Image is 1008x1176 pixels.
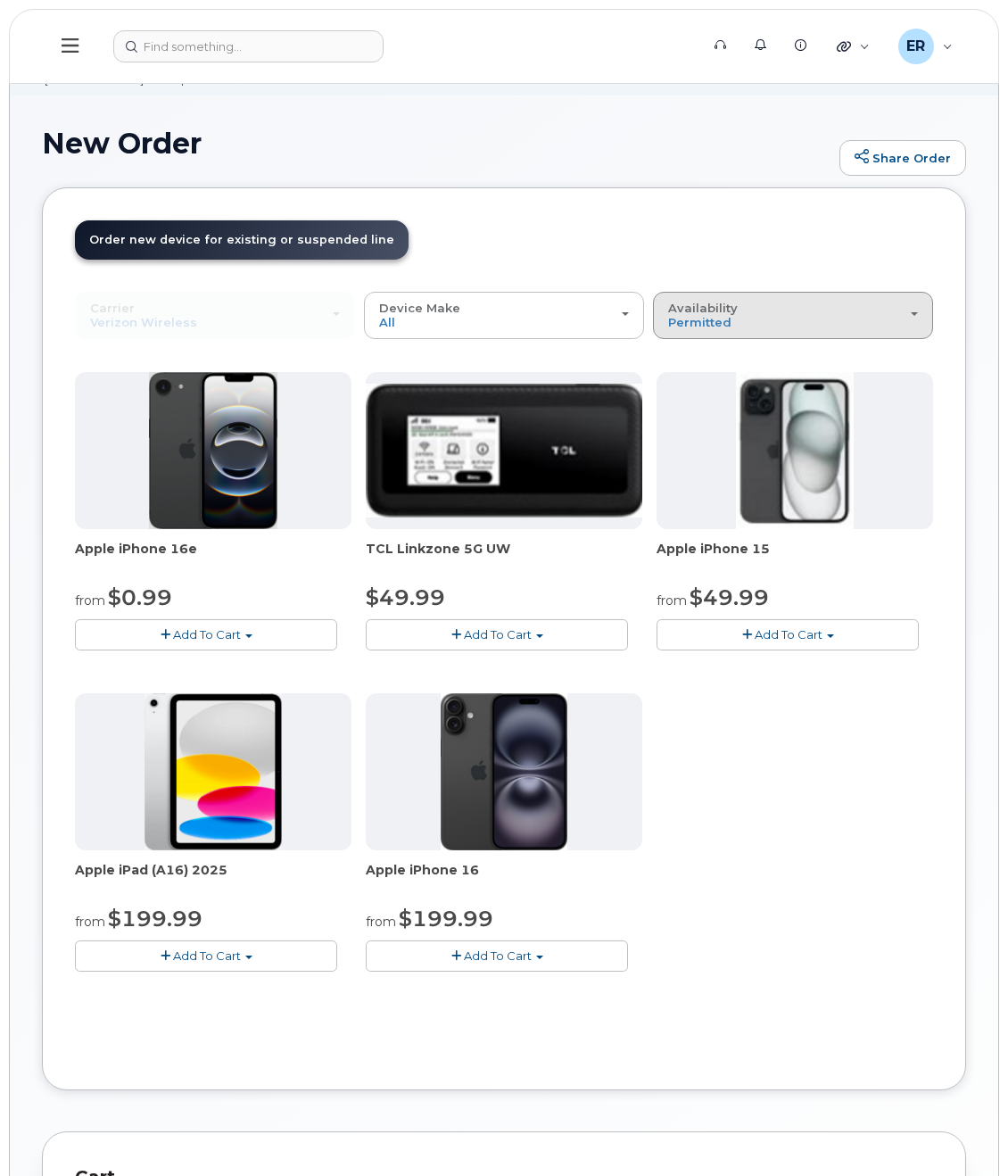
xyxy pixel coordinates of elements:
[464,627,532,642] span: Add To Cart
[906,36,925,57] span: ER
[366,384,642,518] img: linkzone5g.png
[441,693,566,850] img: iphone_16_plus.png
[379,301,460,315] span: Device Make
[173,948,241,963] span: Add To Cart
[839,140,966,176] a: Share Order
[657,619,919,650] button: Add To Cart
[149,372,277,529] img: iphone16e.png
[89,233,394,246] span: Order new device for existing or suspended line
[75,861,351,897] div: Apple iPad (A16) 2025
[464,948,532,963] span: Add To Cart
[75,619,337,650] button: Add To Cart
[653,292,933,338] button: Availability Permitted
[364,292,644,338] button: Device Make All
[366,940,628,972] button: Add To Cart
[75,940,337,972] button: Add To Cart
[113,30,384,62] input: Find something...
[366,540,642,576] div: TCL Linkzone 5G UW
[668,315,731,329] span: Permitted
[824,29,882,64] div: Quicklinks
[108,906,202,932] span: $199.99
[657,540,933,576] div: Apple iPhone 15
[108,584,172,610] span: $0.99
[366,619,628,650] button: Add To Cart
[366,914,396,930] small: from
[145,693,283,850] img: ipad_11.png
[736,372,855,529] img: iphone15.jpg
[75,914,105,930] small: from
[657,592,687,609] small: from
[668,301,738,315] span: Availability
[366,584,445,610] span: $49.99
[75,540,351,576] div: Apple iPhone 16e
[690,584,769,610] span: $49.99
[173,627,241,642] span: Add To Cart
[42,128,830,159] h1: New Order
[755,627,822,642] span: Add To Cart
[366,861,642,897] div: Apple iPhone 16
[379,315,395,329] span: All
[886,29,965,64] div: Eddy Ronquillo
[399,906,493,932] span: $199.99
[930,1098,995,1163] iframe: Messenger Launcher
[75,592,105,609] small: from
